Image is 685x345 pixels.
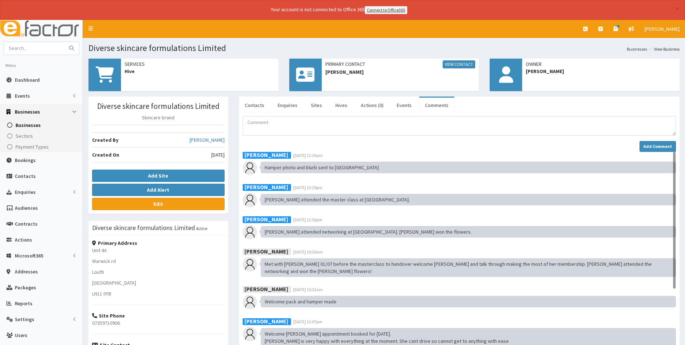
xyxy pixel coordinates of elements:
[15,173,36,179] span: Contacts
[293,153,323,158] span: [DATE] 11:26am
[196,226,207,231] small: Active
[244,183,288,191] b: [PERSON_NAME]
[15,77,40,83] span: Dashboard
[15,205,38,211] span: Audiences
[243,116,676,136] textarea: Comment
[355,98,389,113] a: Actions (0)
[2,120,83,131] a: Businesses
[16,133,33,139] span: Sectors
[365,6,407,14] a: Connect to Office365
[244,318,288,325] b: [PERSON_NAME]
[92,268,225,276] p: Louth
[92,102,225,110] h3: Diverse skincare formulations Limited
[92,240,137,246] strong: Primary Address
[2,131,83,141] a: Sectors
[2,141,83,152] a: Payment Types
[92,184,225,196] button: Add Alert
[293,249,323,255] span: [DATE] 10:30am
[261,194,676,205] div: [PERSON_NAME] attended the master class at [GEOGRAPHIC_DATA].
[244,216,288,223] b: [PERSON_NAME]
[305,98,328,113] a: Sites
[15,332,27,338] span: Users
[15,252,43,259] span: Microsoft365
[645,26,680,32] span: [PERSON_NAME]
[325,68,476,76] span: [PERSON_NAME]
[92,257,225,265] p: Warwick rd
[128,6,550,14] div: Your account is not connected to Office 365
[16,122,41,128] span: Businesses
[261,258,676,277] div: Met with [PERSON_NAME] 01/07 before the masterclass to handover welcome [PERSON_NAME] and talk th...
[92,152,119,158] b: Created On
[148,172,168,179] b: Add Site
[676,5,680,13] button: ×
[443,60,475,68] a: View Contact
[640,141,676,152] button: Add Comment
[15,284,36,291] span: Packages
[92,137,118,143] b: Created By
[15,157,36,163] span: Bookings
[153,201,163,207] b: Edit
[639,20,685,38] a: [PERSON_NAME]
[125,60,275,68] span: Services
[647,46,680,52] li: View Business
[88,43,680,53] h1: Diverse skincare formulations Limited
[190,136,225,144] a: [PERSON_NAME]
[125,68,275,75] span: Hive
[92,225,195,231] h3: Diverse skincare formulations Limited
[16,144,49,150] span: Payment Types
[244,285,288,293] b: [PERSON_NAME]
[244,151,288,158] b: [PERSON_NAME]
[244,248,288,255] b: [PERSON_NAME]
[92,290,225,297] p: LN11 0YB
[272,98,303,113] a: Enquiries
[261,162,676,173] div: Hamper photo and blurb sent to [GEOGRAPHIC_DATA]
[261,296,676,307] div: Welcome pack and hamper made
[293,319,322,324] span: [DATE] 13:07pm
[239,98,270,113] a: Contacts
[15,189,36,195] span: Enquiries
[15,237,32,243] span: Actions
[92,114,225,121] p: Skincare brand
[92,319,225,327] p: 07359710906
[15,300,32,307] span: Reports
[4,42,65,55] input: Search...
[147,187,169,193] b: Add Alert
[92,279,225,286] p: [GEOGRAPHIC_DATA]
[293,287,323,292] span: [DATE] 10:32am
[92,312,125,319] strong: Site Phone
[325,60,476,68] span: Primary Contact
[92,247,225,254] p: Unit 4A
[293,185,322,190] span: [DATE] 13:29pm
[92,198,225,210] a: Edit
[293,217,322,222] span: [DATE] 12:53pm
[627,46,647,52] a: Businesses
[526,60,676,68] span: Owner
[15,108,40,115] span: Businesses
[261,226,676,238] div: [PERSON_NAME] attended networking at [GEOGRAPHIC_DATA]. [PERSON_NAME] won the flowers.
[211,151,225,158] span: [DATE]
[643,144,672,149] strong: Add Comment
[526,68,676,75] span: [PERSON_NAME]
[330,98,353,113] a: Hives
[15,221,38,227] span: Contracts
[419,98,454,113] a: Comments
[391,98,417,113] a: Events
[15,268,38,275] span: Addresses
[15,93,30,99] span: Events
[15,316,34,323] span: Settings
